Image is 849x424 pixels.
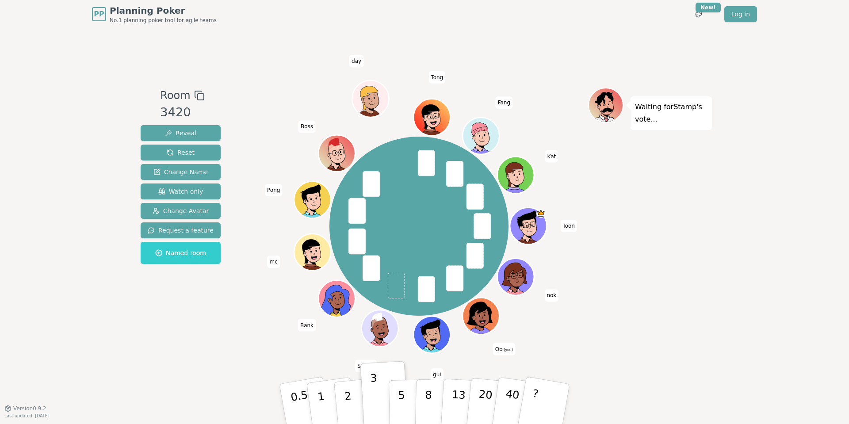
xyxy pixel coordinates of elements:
span: Last updated: [DATE] [4,413,50,418]
button: Change Name [141,164,221,180]
span: Click to change your name [355,360,377,372]
div: New! [696,3,721,12]
button: Click to change your avatar [464,299,498,333]
span: Version 0.9.2 [13,405,46,412]
span: Named room [155,248,206,257]
span: (you) [503,348,513,352]
span: PP [94,9,104,19]
span: Click to change your name [496,97,512,109]
button: Change Avatar [141,203,221,219]
button: New! [691,6,707,22]
span: Click to change your name [544,290,558,302]
span: Change Name [153,168,208,176]
span: Click to change your name [545,150,558,163]
button: Named room [141,242,221,264]
div: 3420 [160,103,204,122]
span: Click to change your name [560,220,577,232]
button: Version0.9.2 [4,405,46,412]
span: Click to change your name [493,343,515,355]
button: Reset [141,145,221,160]
button: Reveal [141,125,221,141]
span: Click to change your name [298,319,316,332]
span: Change Avatar [153,206,209,215]
p: Waiting for Stamp 's vote... [635,101,707,126]
a: PPPlanning PokerNo.1 planning poker tool for agile teams [92,4,217,24]
p: 3 [370,372,380,420]
span: Reset [167,148,195,157]
span: Click to change your name [431,369,444,381]
span: No.1 planning poker tool for agile teams [110,17,217,24]
span: Reveal [165,129,196,138]
span: Click to change your name [268,256,280,268]
button: Request a feature [141,222,221,238]
a: Log in [724,6,757,22]
span: Click to change your name [298,121,315,133]
span: Watch only [158,187,203,196]
button: Watch only [141,183,221,199]
span: Room [160,88,190,103]
span: Toon is the host [536,209,546,218]
span: Click to change your name [428,71,445,84]
span: Click to change your name [349,55,363,68]
span: Request a feature [148,226,214,235]
span: Planning Poker [110,4,217,17]
span: Click to change your name [265,184,282,196]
